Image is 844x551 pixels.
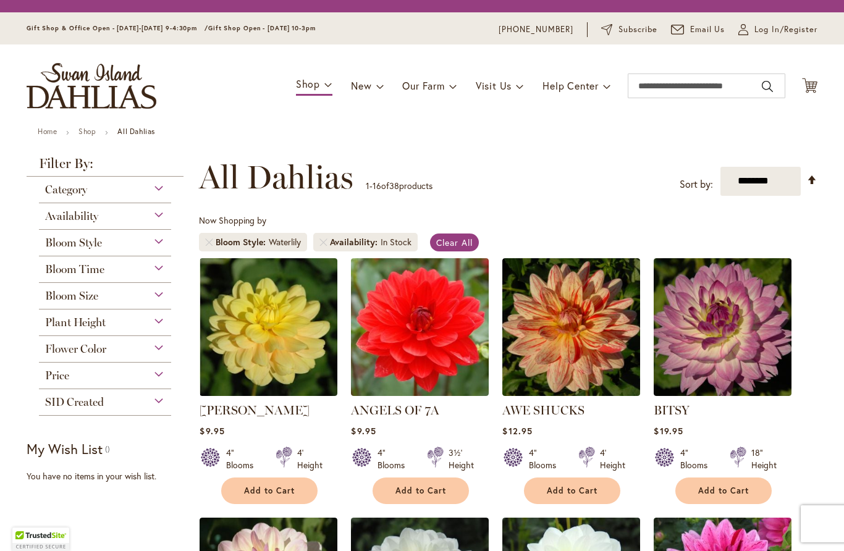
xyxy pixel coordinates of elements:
span: $9.95 [351,425,376,437]
span: 1 [366,180,369,191]
span: Clear All [436,237,473,248]
span: $12.95 [502,425,532,437]
div: 18" Height [751,447,777,471]
a: Log In/Register [738,23,817,36]
div: You have no items in your wish list. [27,470,192,482]
a: AHOY MATEY [200,387,337,398]
span: Now Shopping by [199,214,266,226]
a: [PERSON_NAME] [200,403,310,418]
a: AWE SHUCKS [502,403,584,418]
span: Subscribe [618,23,657,36]
span: Bloom Style [216,236,269,248]
span: Email Us [690,23,725,36]
span: Add to Cart [395,486,446,496]
span: Availability [45,209,98,223]
strong: Filter By: [27,157,184,177]
span: Price [45,369,69,382]
span: Gift Shop Open - [DATE] 10-3pm [208,24,316,32]
span: Add to Cart [547,486,597,496]
div: 4" Blooms [226,447,261,471]
a: Subscribe [601,23,657,36]
img: AWE SHUCKS [502,258,640,396]
div: 4" Blooms [529,447,563,471]
span: $9.95 [200,425,224,437]
span: Add to Cart [698,486,749,496]
div: 4' Height [600,447,625,471]
span: Bloom Size [45,289,98,303]
button: Add to Cart [373,477,469,504]
strong: All Dahlias [117,127,155,136]
a: [PHONE_NUMBER] [499,23,573,36]
span: Visit Us [476,79,512,92]
span: Bloom Time [45,263,104,276]
span: New [351,79,371,92]
a: Clear All [430,233,479,251]
span: 38 [389,180,399,191]
span: Plant Height [45,316,106,329]
div: In Stock [381,236,411,248]
a: BITSY [654,387,791,398]
span: Availability [330,236,381,248]
span: SID Created [45,395,104,409]
button: Add to Cart [675,477,772,504]
img: AHOY MATEY [200,258,337,396]
span: All Dahlias [199,159,353,196]
div: TrustedSite Certified [12,528,69,551]
span: Help Center [542,79,599,92]
label: Sort by: [680,173,713,196]
span: Our Farm [402,79,444,92]
a: BITSY [654,403,690,418]
div: Waterlily [269,236,301,248]
a: Remove Bloom Style Waterlily [205,238,213,246]
span: Gift Shop & Office Open - [DATE]-[DATE] 9-4:30pm / [27,24,208,32]
span: Flower Color [45,342,106,356]
span: Log In/Register [754,23,817,36]
span: Category [45,183,87,196]
a: ANGELS OF 7A [351,387,489,398]
a: Home [38,127,57,136]
div: 4" Blooms [680,447,715,471]
a: store logo [27,63,156,109]
div: 4' Height [297,447,323,471]
button: Add to Cart [221,477,318,504]
img: BITSY [654,258,791,396]
div: 3½' Height [449,447,474,471]
button: Search [762,77,773,96]
img: ANGELS OF 7A [351,258,489,396]
a: ANGELS OF 7A [351,403,439,418]
span: $19.95 [654,425,683,437]
span: Shop [296,77,320,90]
a: Email Us [671,23,725,36]
span: Bloom Style [45,236,102,250]
button: Add to Cart [524,477,620,504]
span: 16 [373,180,381,191]
strong: My Wish List [27,440,103,458]
a: Remove Availability In Stock [319,238,327,246]
a: AWE SHUCKS [502,387,640,398]
a: Shop [78,127,96,136]
span: Add to Cart [244,486,295,496]
div: 4" Blooms [378,447,412,471]
p: - of products [366,176,433,196]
